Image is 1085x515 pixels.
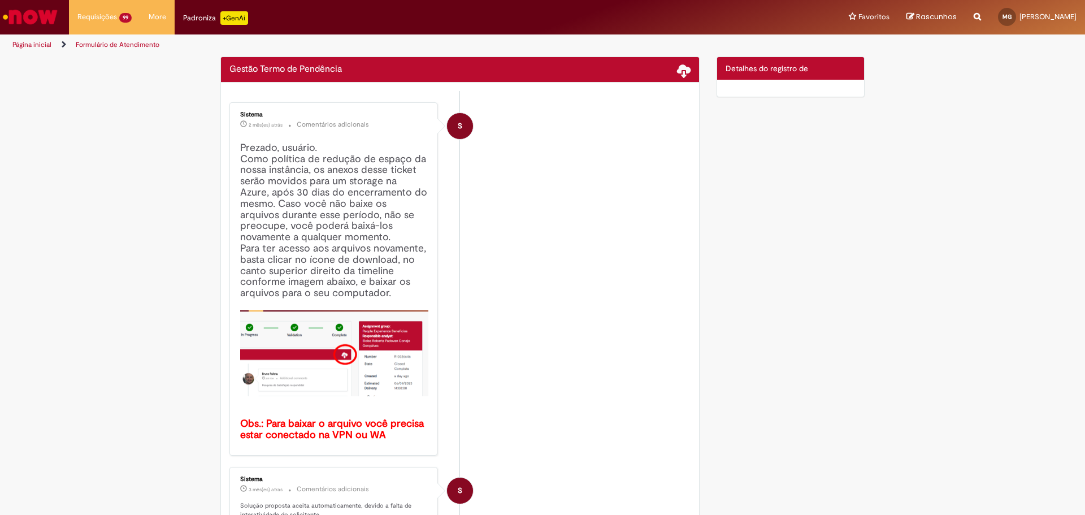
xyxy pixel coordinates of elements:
[240,142,428,441] h4: Prezado, usuário. Como política de redução de espaço da nossa instância, os anexos desse ticket s...
[458,112,462,140] span: S
[677,63,691,77] span: Baixar anexos
[1019,12,1077,21] span: [PERSON_NAME]
[12,40,51,49] a: Página inicial
[240,417,427,442] b: Obs.: Para baixar o arquivo você precisa estar conectado na VPN ou WA
[77,11,117,23] span: Requisições
[249,486,283,493] time: 10/07/2025 10:29:23
[249,122,283,128] time: 10/08/2025 00:42:03
[240,476,428,483] div: Sistema
[458,477,462,504] span: S
[1002,13,1012,20] span: MG
[229,64,342,75] h2: Gestão Termo de Pendência Histórico de tíquete
[149,11,166,23] span: More
[447,478,473,504] div: System
[447,113,473,139] div: System
[726,63,808,73] span: Detalhes do registro de
[76,40,159,49] a: Formulário de Atendimento
[297,484,369,494] small: Comentários adicionais
[240,310,428,396] img: x_mdbda_azure_blob.picture2.png
[858,11,889,23] span: Favoritos
[906,12,957,23] a: Rascunhos
[916,11,957,22] span: Rascunhos
[1,6,59,28] img: ServiceNow
[220,11,248,25] p: +GenAi
[183,11,248,25] div: Padroniza
[119,13,132,23] span: 99
[249,122,283,128] span: 2 mês(es) atrás
[249,486,283,493] span: 3 mês(es) atrás
[297,120,369,129] small: Comentários adicionais
[8,34,715,55] ul: Trilhas de página
[240,111,428,118] div: Sistema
